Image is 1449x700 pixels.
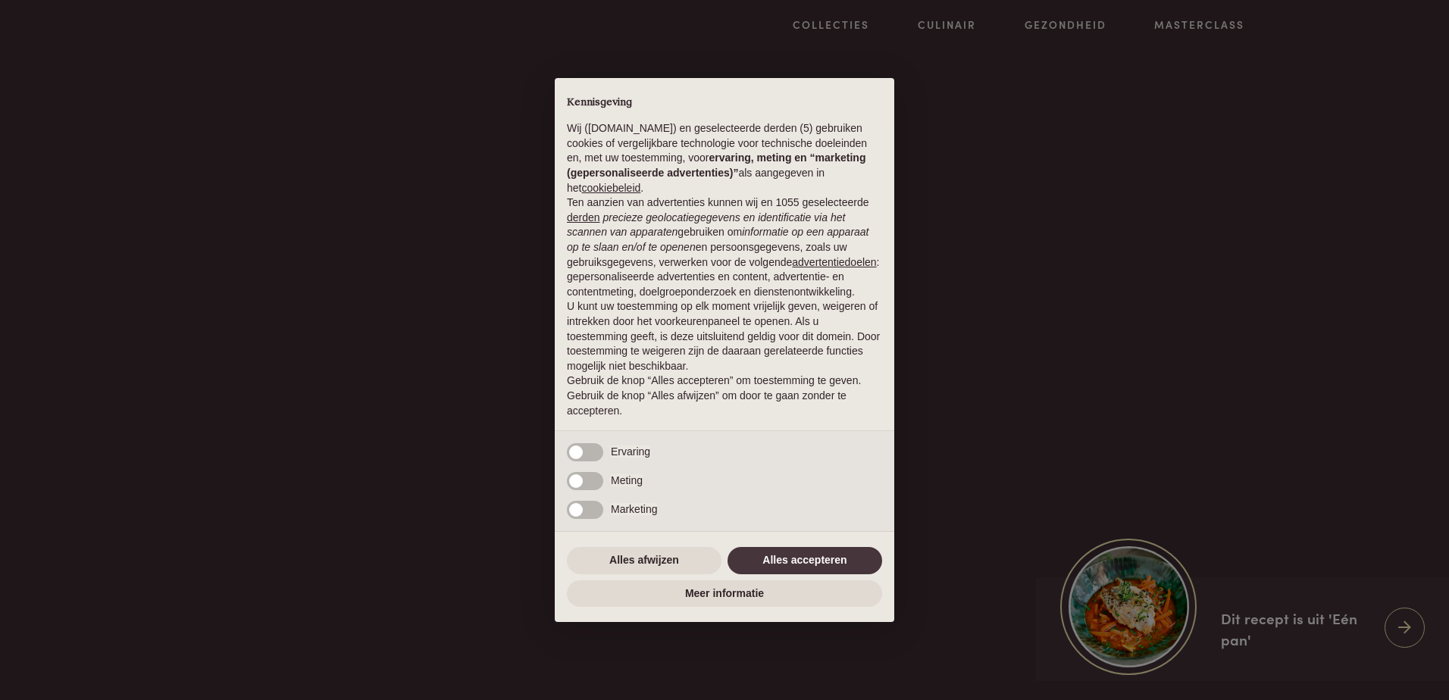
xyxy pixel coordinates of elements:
em: precieze geolocatiegegevens en identificatie via het scannen van apparaten [567,211,845,239]
strong: ervaring, meting en “marketing (gepersonaliseerde advertenties)” [567,152,865,179]
span: Ervaring [611,445,650,458]
p: Gebruik de knop “Alles accepteren” om toestemming te geven. Gebruik de knop “Alles afwijzen” om d... [567,373,882,418]
button: advertentiedoelen [792,255,876,270]
button: derden [567,211,600,226]
button: Alles accepteren [728,547,882,574]
span: Meting [611,474,643,486]
p: Ten aanzien van advertenties kunnen wij en 1055 geselecteerde gebruiken om en persoonsgegevens, z... [567,195,882,299]
h2: Kennisgeving [567,96,882,110]
em: informatie op een apparaat op te slaan en/of te openen [567,226,869,253]
p: U kunt uw toestemming op elk moment vrijelijk geven, weigeren of intrekken door het voorkeurenpan... [567,299,882,373]
button: Meer informatie [567,580,882,608]
a: cookiebeleid [581,182,640,194]
p: Wij ([DOMAIN_NAME]) en geselecteerde derden (5) gebruiken cookies of vergelijkbare technologie vo... [567,121,882,195]
button: Alles afwijzen [567,547,721,574]
span: Marketing [611,503,657,515]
